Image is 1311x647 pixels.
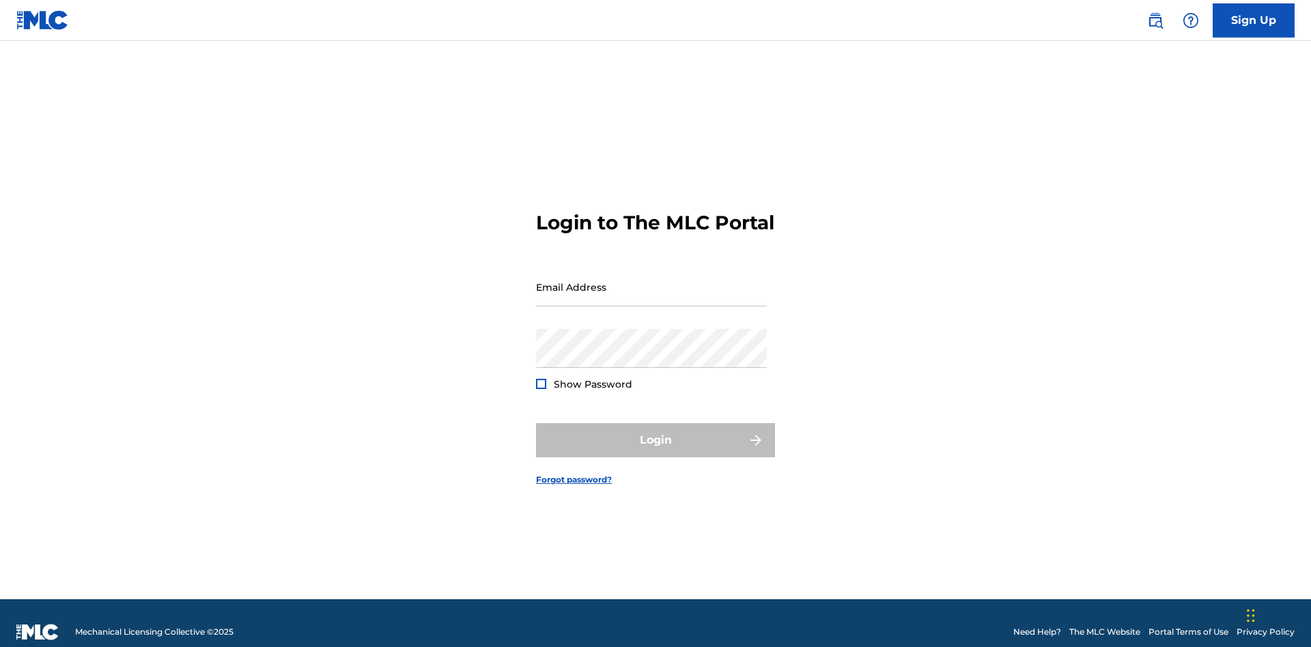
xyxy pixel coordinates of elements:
[1142,7,1169,34] a: Public Search
[1237,626,1295,638] a: Privacy Policy
[1013,626,1061,638] a: Need Help?
[1243,581,1311,647] iframe: Chat Widget
[1247,595,1255,636] div: Drag
[1148,626,1228,638] a: Portal Terms of Use
[1069,626,1140,638] a: The MLC Website
[1183,12,1199,29] img: help
[16,624,59,640] img: logo
[75,626,234,638] span: Mechanical Licensing Collective © 2025
[1213,3,1295,38] a: Sign Up
[1177,7,1204,34] div: Help
[16,10,69,30] img: MLC Logo
[536,474,612,486] a: Forgot password?
[554,378,632,390] span: Show Password
[1147,12,1164,29] img: search
[536,211,774,235] h3: Login to The MLC Portal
